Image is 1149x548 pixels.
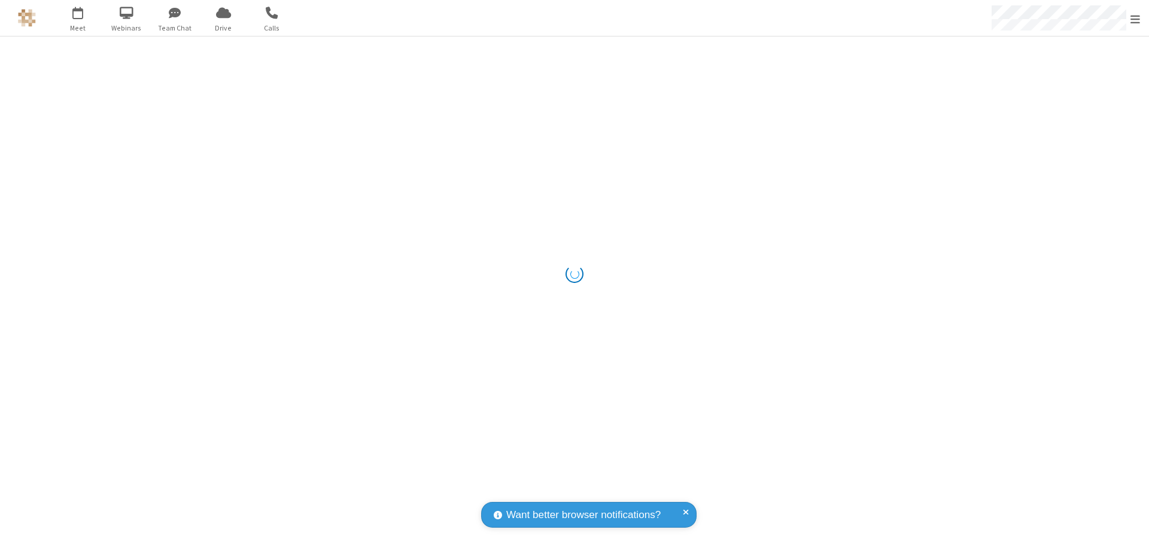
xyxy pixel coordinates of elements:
[250,23,294,34] span: Calls
[201,23,246,34] span: Drive
[104,23,149,34] span: Webinars
[153,23,197,34] span: Team Chat
[56,23,101,34] span: Meet
[506,507,661,523] span: Want better browser notifications?
[18,9,36,27] img: QA Selenium DO NOT DELETE OR CHANGE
